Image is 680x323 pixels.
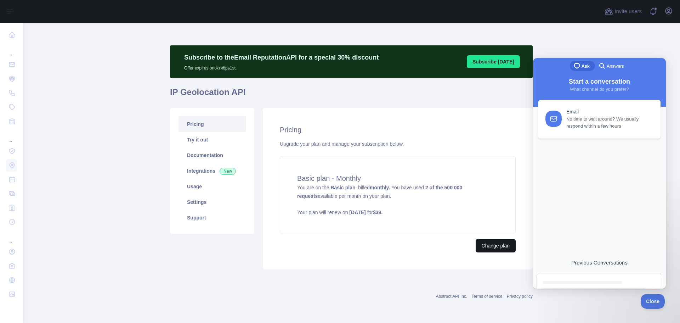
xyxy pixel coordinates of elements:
[603,6,643,17] button: Invite users
[6,230,17,244] div: ...
[178,210,246,225] a: Support
[349,210,365,215] strong: [DATE]
[370,185,390,190] strong: monthly.
[297,173,498,183] h4: Basic plan - Monthly
[507,294,533,299] a: Privacy policy
[467,55,520,68] button: Subscribe [DATE]
[178,194,246,210] a: Settings
[280,125,516,135] h2: Pricing
[533,58,666,289] iframe: Help Scout Beacon - Live Chat, Contact Form, and Knowledge Base
[436,294,467,299] a: Abstract API Inc.
[297,185,498,216] span: You are on the , billed You have used available per month on your plan.
[184,52,379,62] p: Subscribe to the Email Reputation API for a special 30 % discount
[641,294,666,309] iframe: Help Scout Beacon - Close
[170,87,533,104] h1: IP Geolocation API
[178,179,246,194] a: Usage
[614,7,642,16] span: Invite users
[184,62,379,71] p: Offer expires on октябрь 1st.
[6,129,17,143] div: ...
[178,147,246,163] a: Documentation
[220,168,236,175] span: New
[373,210,382,215] strong: $ 39 .
[476,239,516,252] button: Change plan
[280,140,516,147] div: Upgrade your plan and manage your subscription below.
[178,132,246,147] a: Try it out
[178,163,246,179] a: Integrations New
[297,209,498,216] p: Your plan will renew on for
[330,185,355,190] strong: Basic plan
[178,116,246,132] a: Pricing
[6,43,17,57] div: ...
[471,294,502,299] a: Terms of service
